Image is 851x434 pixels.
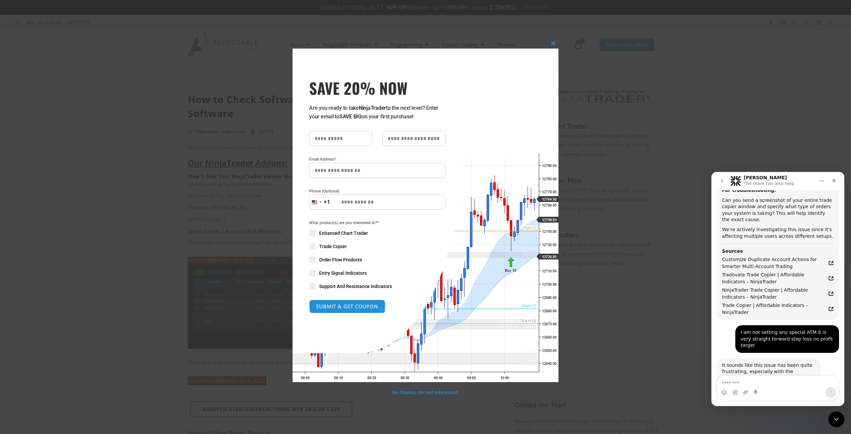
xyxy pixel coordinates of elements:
[5,153,128,186] div: user says…
[11,55,122,68] div: We're actively investigating this issue since it's affecting multiple users across different setups.
[359,105,386,111] strong: NinjaTrader
[42,218,48,223] button: Start recording
[6,204,128,215] textarea: Message…
[11,190,104,236] div: It sounds like this issue has been quite frustrating, especially with the unexpected reverse orde...
[828,411,844,427] iframe: Intercom live chat
[11,115,117,129] span: NinjaTrader Trade Copier | Affordable Indicators – NinjaTrader
[309,78,445,97] span: SAVE 20% NOW
[309,188,445,195] label: Phone (Optional)
[11,99,122,113] div: Tradovate Trade Copier | Affordable Indicators – NinjaTrader
[309,256,445,263] label: Order Flow Products
[309,300,385,313] button: SUBMIT & GET COUPON
[309,219,445,226] span: What product(s) are you interested in?
[309,156,445,163] label: Email Address
[319,283,392,290] span: Support And Resistance Indicators
[11,25,122,51] div: Can you send a screenshot of your entire trade copier window and specify what type of orders your...
[319,256,362,263] span: Order Flow Products
[711,172,844,406] iframe: Intercom live chat
[11,84,117,98] span: Customize Duplicate Account Actions for Smarter Multi-Account Trading
[324,198,330,207] div: +1
[29,157,122,177] div: I am not setting any special ATM it is very straight forward stop loss no profit target
[392,389,458,395] a: No thanks, I’m not interested!
[24,153,128,181] div: I am not setting any special ATM it is very straight forward stop loss no profit target
[309,104,445,121] p: Are you ready to take to the next level? Enter your email to on your first purchase!
[32,218,37,223] button: Upload attachment
[11,84,122,98] div: Customize Duplicate Account Actions for Smarter Multi-Account Trading
[309,230,445,236] label: Enhanced Chart Trader
[114,215,125,226] button: Send a message…
[319,230,368,236] span: Enhanced Chart Trader
[339,113,362,120] strong: SAVE BIG
[11,130,122,144] div: Trade Copier | Affordable Indicators – NinjaTrader
[10,218,16,223] button: Emoji picker
[11,16,65,21] b: For troubleshooting:
[319,243,347,250] span: Trade Copier
[319,270,367,276] span: Entry Signal Indicators
[11,99,117,113] span: Tradovate Trade Copier | Affordable Indicators – NinjaTrader
[21,218,26,223] button: Gif picker
[5,186,128,245] div: Solomon says…
[309,195,330,210] button: Selected country
[11,115,122,129] div: NinjaTrader Trade Copier | Affordable Indicators – NinjaTrader
[309,243,445,250] label: Trade Copier
[309,283,445,290] label: Support And Resistance Indicators
[309,270,445,276] label: Entry Signal Indicators
[11,130,117,144] span: Trade Copier | Affordable Indicators – NinjaTrader
[5,186,109,240] div: It sounds like this issue has been quite frustrating, especially with the unexpected reverse orde...
[11,76,122,83] h3: Sources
